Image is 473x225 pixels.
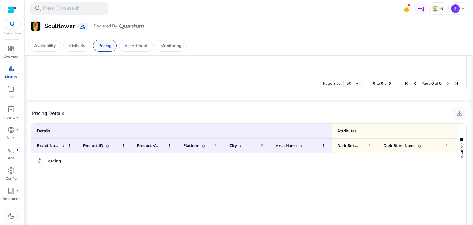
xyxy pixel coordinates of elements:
span: keyboard_arrow_down [460,6,465,11]
span: Brand Name [37,143,59,149]
span: orders [7,85,15,93]
p: Inventory [3,115,19,120]
span: 0 [389,81,391,86]
span: group_add [80,23,86,30]
span: donut_small [7,126,15,133]
img: QC-logo.svg [7,22,18,27]
span: fiber_manual_record [16,129,18,131]
p: Metrics [5,74,17,80]
p: Ads [8,155,14,161]
span: City [229,143,237,149]
p: Overview [3,54,19,59]
span: 0 [439,81,442,86]
span: Platform [183,143,199,149]
span: of [384,81,388,86]
span: Area Name [276,143,297,149]
p: Resources [2,196,20,202]
button: download [453,107,466,120]
h3: Soulflower [44,22,75,30]
span: fiber_manual_record [16,149,18,151]
span: Powered By [94,23,117,29]
div: Page Size: [323,81,342,86]
span: download [456,110,463,117]
span: dark_mode [7,212,15,220]
p: Sales [6,135,15,141]
p: Monitoring [160,43,181,49]
p: IN [438,6,443,11]
img: in.svg [432,6,438,12]
span: settings [7,167,15,174]
div: Previous Page [413,81,418,86]
div: 50 [346,81,355,86]
p: Visibility [69,43,85,49]
span: to [376,81,380,86]
span: Dark Store Name [383,143,415,149]
span: Product ID [83,143,103,149]
span: 0 [381,81,383,86]
span: campaign [7,146,15,154]
span: Details [37,128,50,134]
span: 0 [373,81,375,86]
a: group_add [77,23,88,30]
div: Next Page [445,81,450,86]
span: bar_chart [7,65,15,72]
h4: Pricing Details [32,111,64,117]
p: S [451,4,460,13]
span: / [55,5,61,12]
div: Page Size [343,80,362,87]
span: Columns [459,143,465,158]
p: Assortment [124,43,148,49]
p: Pricing [98,43,111,49]
p: Marketplace [4,31,21,36]
div: First Page [404,81,409,86]
div: Last Page [454,81,459,86]
span: book_4 [7,187,15,194]
span: Attributes [337,128,356,134]
span: Loading [46,158,61,164]
span: Page [421,81,431,86]
img: Soulflower [31,22,40,31]
span: search [34,5,42,12]
span: of [435,81,438,86]
span: fiber_manual_record [16,190,18,192]
span: Dark Store ID [337,143,359,149]
p: Press to search [43,5,79,12]
span: dashboard [7,45,15,52]
span: 0 [431,81,434,86]
p: Availability [34,43,56,49]
span: inventory_2 [7,106,15,113]
span: Product Variant [137,143,159,149]
p: Config [6,176,17,181]
p: PO [8,94,14,100]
